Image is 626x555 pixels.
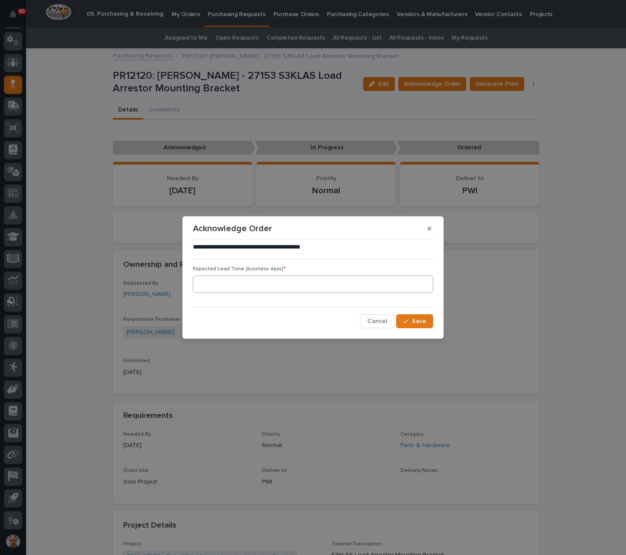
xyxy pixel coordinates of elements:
[367,317,387,325] span: Cancel
[360,314,394,328] button: Cancel
[396,314,433,328] button: Save
[193,223,272,234] p: Acknowledge Order
[193,266,286,272] span: Expected Lead Time (business days)
[412,317,426,325] span: Save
